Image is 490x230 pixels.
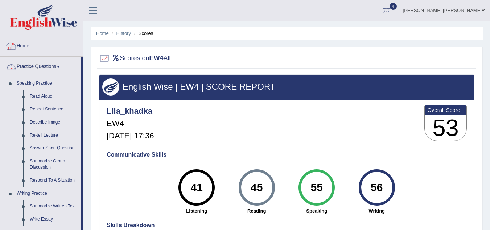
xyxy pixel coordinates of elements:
[230,207,283,214] strong: Reading
[96,31,109,36] a: Home
[184,172,210,203] div: 41
[116,31,131,36] a: History
[0,57,81,75] a: Practice Questions
[107,119,154,128] h5: EW4
[26,174,81,187] a: Respond To A Situation
[363,172,390,203] div: 56
[26,116,81,129] a: Describe Image
[26,142,81,155] a: Answer Short Question
[26,90,81,103] a: Read Aloud
[107,132,154,140] h5: [DATE] 17:36
[102,82,471,92] h3: English Wise | EW4 | SCORE REPORT
[26,200,81,213] a: Summarize Written Text
[390,3,397,10] span: 4
[107,107,154,116] h4: Lila_khadka
[0,36,83,54] a: Home
[170,207,223,214] strong: Listening
[13,187,81,200] a: Writing Practice
[291,207,343,214] strong: Speaking
[243,172,270,203] div: 45
[107,152,467,158] h4: Communicative Skills
[350,207,403,214] strong: Writing
[427,107,464,113] b: Overall Score
[26,103,81,116] a: Repeat Sentence
[99,53,171,64] h2: Scores on All
[107,222,467,229] h4: Skills Breakdown
[425,115,466,141] h3: 53
[149,55,164,62] b: EW4
[26,155,81,174] a: Summarize Group Discussion
[304,172,330,203] div: 55
[132,30,153,37] li: Scores
[26,213,81,226] a: Write Essay
[26,129,81,142] a: Re-tell Lecture
[13,77,81,90] a: Speaking Practice
[102,78,119,96] img: wings.png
